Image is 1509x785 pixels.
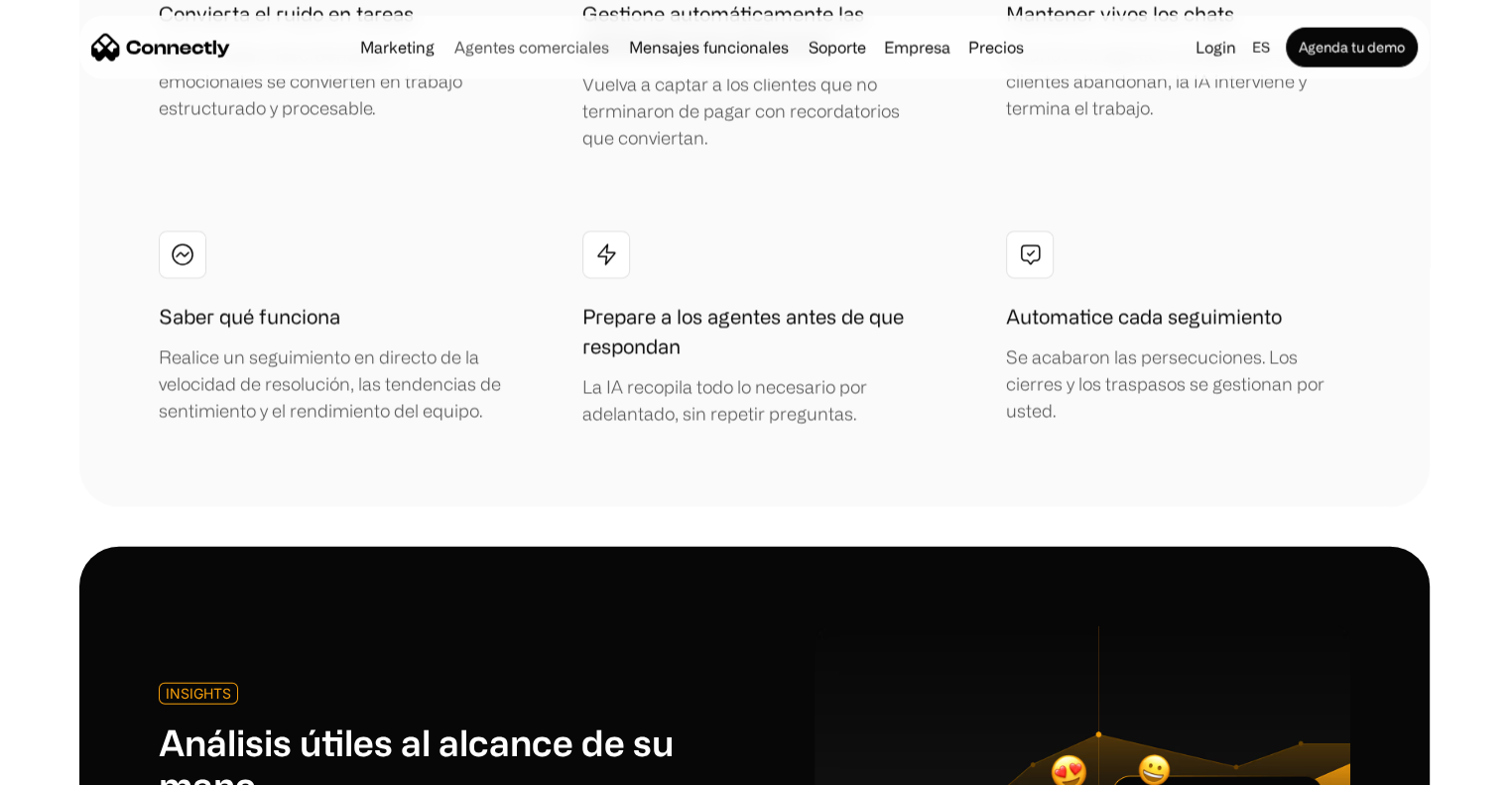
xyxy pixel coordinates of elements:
[159,303,340,332] h1: Saber qué funciona
[159,42,503,122] div: Las entradas desordenadas o emocionales se convierten en trabajo estructurado y procesable.
[1244,34,1282,62] div: es
[91,33,230,63] a: home
[1006,42,1350,122] div: Cuando los agentes se estancan o los clientes abandonan, la IA interviene y termina el trabajo.
[801,40,874,56] a: Soporte
[166,686,231,701] div: INSIGHTS
[1188,34,1244,62] a: Login
[621,40,797,56] a: Mensajes funcionales
[20,748,119,778] aside: Language selected: Español
[1286,28,1418,67] a: Agenda tu demo
[582,71,927,152] div: Vuelva a captar a los clientes que no terminaron de pagar con recordatorios que conviertan.
[159,344,503,425] div: Realice un seguimiento en directo de la velocidad de resolución, las tendencias de sentimiento y ...
[1252,34,1270,62] div: es
[1006,344,1350,425] div: Se acabaron las persecuciones. Los cierres y los traspasos se gestionan por usted.
[960,40,1032,56] a: Precios
[1006,303,1282,332] h1: Automatice cada seguimiento
[582,374,927,428] div: La IA recopila todo lo necesario por adelantado, sin repetir preguntas.
[884,34,950,62] div: Empresa
[878,34,956,62] div: Empresa
[446,40,617,56] a: Agentes comerciales
[40,750,119,778] ul: Language list
[582,303,927,362] h1: Prepare a los agentes antes de que respondan
[352,40,442,56] a: Marketing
